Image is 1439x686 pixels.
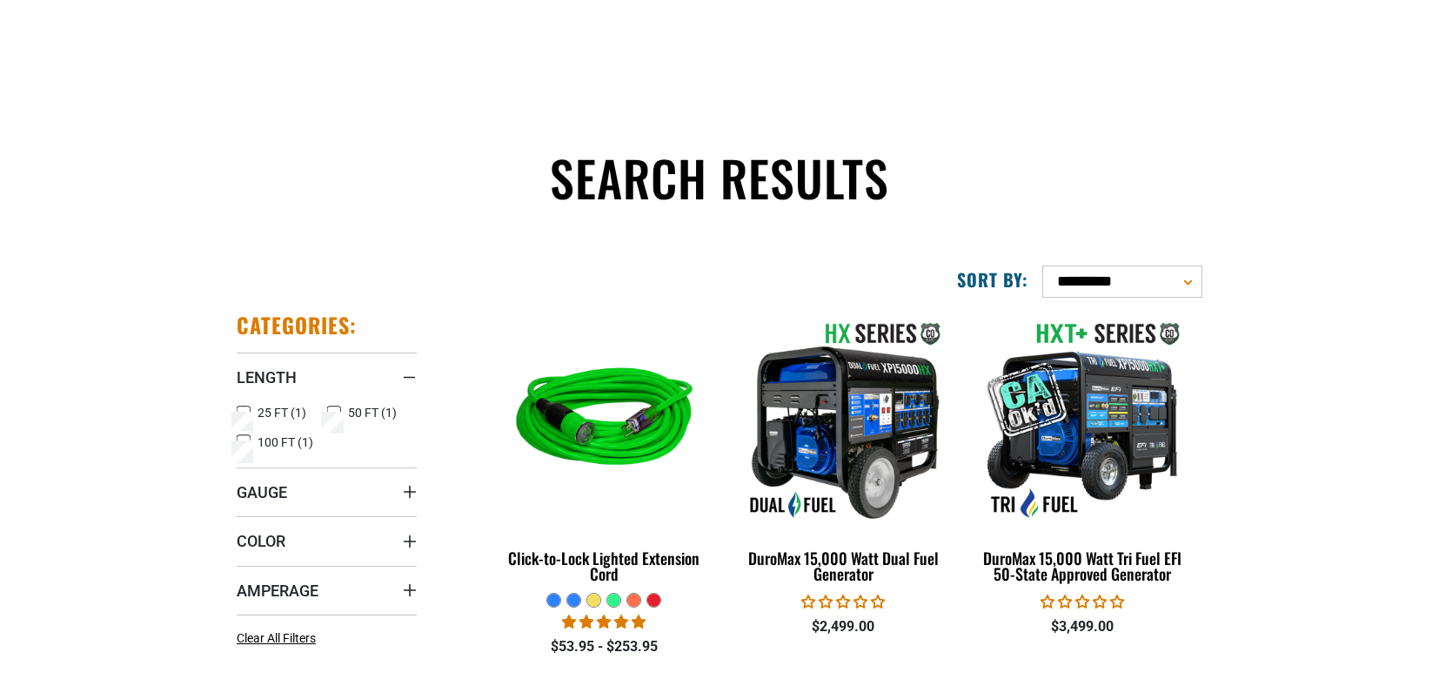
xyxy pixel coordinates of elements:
h2: Categories: [237,312,357,339]
summary: Gauge [237,467,417,516]
img: DuroMax 15,000 Watt Dual Fuel Generator [733,320,953,521]
span: 4.87 stars [562,614,646,630]
div: $2,499.00 [737,616,950,637]
summary: Length [237,353,417,401]
span: Clear All Filters [237,631,316,645]
div: DuroMax 15,000 Watt Dual Fuel Generator [737,550,950,582]
a: DuroMax 15,000 Watt Dual Fuel Generator DuroMax 15,000 Watt Dual Fuel Generator [737,312,950,592]
span: 0.00 stars [1041,594,1124,610]
div: DuroMax 15,000 Watt Tri Fuel EFI 50-State Approved Generator [976,550,1189,582]
span: 50 FT (1) [348,407,397,419]
span: Amperage [237,581,318,601]
div: $3,499.00 [976,616,1189,637]
img: DuroMax 15,000 Watt Tri Fuel EFI 50-State Approved Generator [973,320,1192,521]
label: Sort by: [957,268,1028,291]
span: Gauge [237,482,287,502]
div: Click-to-Lock Lighted Extension Cord [498,550,711,582]
img: green [495,320,714,521]
div: $53.95 - $253.95 [498,636,711,657]
summary: Color [237,516,417,565]
a: Clear All Filters [237,629,323,648]
h1: Search results [237,146,1202,210]
span: Color [237,531,285,551]
a: green Click-to-Lock Lighted Extension Cord [498,312,711,592]
summary: Amperage [237,566,417,615]
span: 0.00 stars [801,594,885,610]
span: Length [237,367,297,387]
span: 25 FT (1) [258,407,306,419]
span: 100 FT (1) [258,436,313,448]
a: DuroMax 15,000 Watt Tri Fuel EFI 50-State Approved Generator DuroMax 15,000 Watt Tri Fuel EFI 50-... [976,312,1189,592]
